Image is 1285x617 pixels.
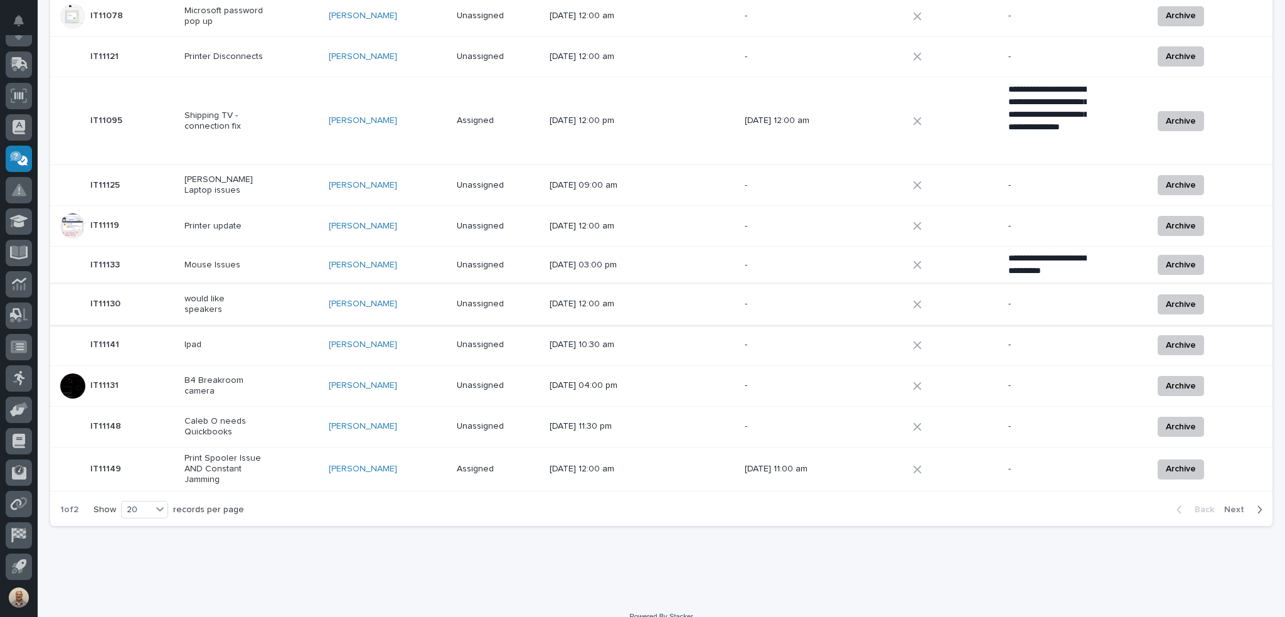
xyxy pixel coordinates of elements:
p: IT11148 [90,419,124,432]
p: - [745,421,823,432]
button: Archive [1158,46,1204,67]
span: Archive [1166,378,1196,394]
button: Archive [1158,111,1204,131]
tr: IT11131IT11131 B4 Breakroom camera[PERSON_NAME] Unassigned[DATE] 04:00 pm--Archive [50,365,1272,406]
p: Print Spooler Issue AND Constant Jamming [184,453,263,485]
p: - [745,380,823,391]
span: Next [1224,504,1252,515]
p: [DATE] 11:00 am [745,464,823,475]
a: [PERSON_NAME] [329,51,397,62]
p: IT11119 [90,218,122,231]
p: [DATE] 12:00 am [550,51,628,62]
button: Next [1219,504,1272,515]
p: Unassigned [457,260,535,271]
span: Archive [1166,8,1196,23]
button: Back [1166,504,1219,515]
button: Archive [1158,6,1204,26]
div: 20 [122,503,152,517]
p: Assigned [457,115,535,126]
p: [DATE] 11:30 pm [550,421,628,432]
a: [PERSON_NAME] [329,180,397,191]
p: - [745,180,823,191]
p: [DATE] 12:00 am [550,221,628,232]
p: IT11131 [90,378,121,391]
p: B4 Breakroom camera [184,375,263,397]
p: - [1008,421,1087,432]
p: [DATE] 12:00 am [550,464,628,475]
p: [DATE] 12:00 am [550,11,628,21]
p: - [745,221,823,232]
tr: IT11095IT11095 Shipping TV - connection fix[PERSON_NAME] Assigned[DATE] 12:00 pm[DATE] 12:00 am**... [50,77,1272,164]
p: - [745,340,823,350]
a: [PERSON_NAME] [329,340,397,350]
p: Caleb O needs Quickbooks [184,416,263,437]
p: [DATE] 03:00 pm [550,260,628,271]
p: would like speakers [184,294,263,315]
p: IT11078 [90,8,125,21]
p: - [745,11,823,21]
p: - [745,51,823,62]
tr: IT11149IT11149 Print Spooler Issue AND Constant Jamming[PERSON_NAME] Assigned[DATE] 12:00 am[DATE... [50,447,1272,491]
p: IT11130 [90,296,123,309]
p: [DATE] 04:00 pm [550,380,628,391]
span: Archive [1166,297,1196,312]
p: [DATE] 12:00 pm [550,115,628,126]
p: IT11095 [90,113,125,126]
p: IT11121 [90,49,121,62]
a: [PERSON_NAME] [329,221,397,232]
button: Archive [1158,417,1204,437]
span: Archive [1166,178,1196,193]
p: - [1008,221,1087,232]
p: Show [93,505,116,515]
span: Back [1187,504,1214,515]
button: Archive [1158,216,1204,236]
p: Unassigned [457,11,535,21]
p: Unassigned [457,421,535,432]
p: records per page [173,505,244,515]
p: Printer update [184,221,263,232]
p: IT11133 [90,257,122,271]
span: Archive [1166,257,1196,272]
a: [PERSON_NAME] [329,421,397,432]
p: IT11141 [90,337,122,350]
p: - [745,299,823,309]
a: [PERSON_NAME] [329,380,397,391]
button: users-avatar [6,584,32,611]
p: [DATE] 09:00 am [550,180,628,191]
a: [PERSON_NAME] [329,260,397,271]
button: Archive [1158,255,1204,275]
p: - [1008,51,1087,62]
a: [PERSON_NAME] [329,11,397,21]
p: - [1008,464,1087,475]
tr: IT11141IT11141 Ipad[PERSON_NAME] Unassigned[DATE] 10:30 am--Archive [50,325,1272,365]
tr: IT11130IT11130 would like speakers[PERSON_NAME] Unassigned[DATE] 12:00 am--Archive [50,284,1272,325]
p: Unassigned [457,180,535,191]
p: Unassigned [457,340,535,350]
p: Ipad [184,340,263,350]
a: [PERSON_NAME] [329,115,397,126]
p: Unassigned [457,221,535,232]
a: [PERSON_NAME] [329,299,397,309]
p: [DATE] 12:00 am [550,299,628,309]
p: Printer Disconnects [184,51,263,62]
span: Archive [1166,461,1196,476]
a: [PERSON_NAME] [329,464,397,475]
p: - [1008,380,1087,391]
p: Unassigned [457,299,535,309]
p: [DATE] 12:00 am [745,115,823,126]
p: Mouse Issues [184,260,263,271]
button: Notifications [6,8,32,34]
button: Archive [1158,459,1204,480]
button: Archive [1158,294,1204,314]
span: Archive [1166,338,1196,353]
span: Archive [1166,218,1196,233]
tr: IT11121IT11121 Printer Disconnects[PERSON_NAME] Unassigned[DATE] 12:00 am--Archive [50,36,1272,77]
p: - [1008,299,1087,309]
p: IT11149 [90,461,124,475]
div: Notifications [16,15,32,35]
p: Unassigned [457,51,535,62]
tr: IT11148IT11148 Caleb O needs Quickbooks[PERSON_NAME] Unassigned[DATE] 11:30 pm--Archive [50,406,1272,447]
p: [DATE] 10:30 am [550,340,628,350]
button: Archive [1158,335,1204,355]
p: IT11125 [90,178,122,191]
